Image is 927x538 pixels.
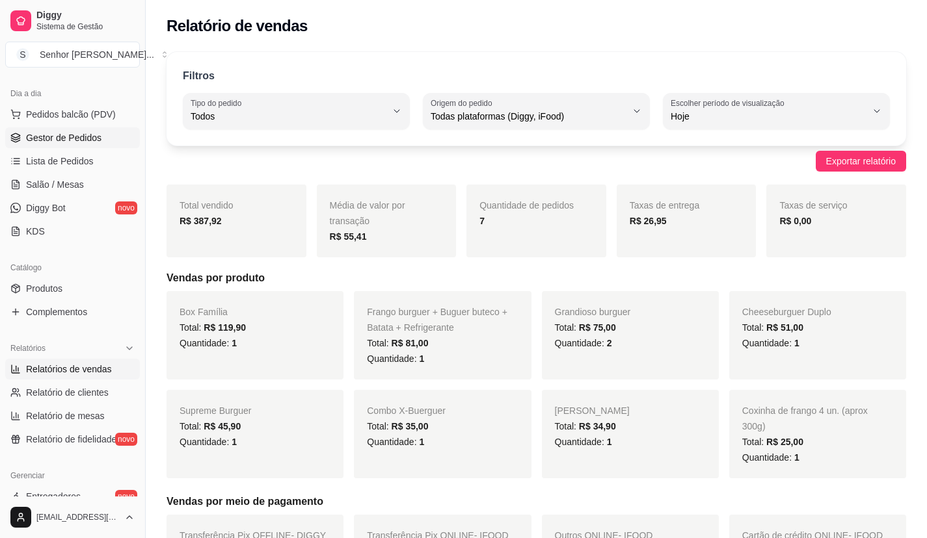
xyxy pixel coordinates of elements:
strong: R$ 0,00 [779,216,811,226]
span: R$ 35,00 [392,421,429,431]
span: 1 [232,338,237,348]
span: Complementos [26,305,87,318]
span: Total: [742,437,803,447]
span: Quantidade: [367,437,424,447]
span: Total: [367,338,428,348]
button: Escolher período de visualizaçãoHoje [663,93,890,129]
span: 1 [419,437,424,447]
span: Combo X-Buerguer [367,405,446,416]
span: Relatórios [10,343,46,353]
span: Quantidade: [555,338,612,348]
span: Total: [180,322,246,333]
a: Gestor de Pedidos [5,127,140,148]
a: Entregadoresnovo [5,486,140,507]
span: R$ 51,00 [766,322,803,333]
p: Filtros [183,68,215,84]
a: Lista de Pedidos [5,151,140,172]
div: Dia a dia [5,83,140,104]
span: Lista de Pedidos [26,155,94,168]
button: Origem do pedidoTodas plataformas (Diggy, iFood) [423,93,650,129]
button: Select a team [5,42,140,68]
span: Entregadores [26,490,81,503]
a: Produtos [5,278,140,299]
span: Todos [191,110,386,123]
span: R$ 81,00 [392,338,429,348]
span: Cheeseburguer Duplo [742,307,831,317]
span: Quantidade: [180,338,237,348]
span: Pedidos balcão (PDV) [26,108,116,121]
span: Quantidade: [555,437,612,447]
span: [PERSON_NAME] [555,405,630,416]
h5: Vendas por meio de pagamento [167,494,906,509]
span: Frango burguer + Buguer buteco + Batata + Refrigerante [367,307,507,333]
div: Catálogo [5,257,140,278]
span: Taxas de serviço [779,200,847,211]
span: R$ 34,90 [579,421,616,431]
span: 1 [419,353,424,364]
a: Complementos [5,301,140,322]
span: 1 [607,437,612,447]
span: [EMAIL_ADDRESS][DOMAIN_NAME] [36,512,119,522]
span: Diggy [36,10,135,21]
button: [EMAIL_ADDRESS][DOMAIN_NAME] [5,502,140,533]
span: Total: [180,421,241,431]
span: 1 [794,338,799,348]
span: Produtos [26,282,62,295]
span: R$ 45,90 [204,421,241,431]
span: R$ 119,90 [204,322,246,333]
div: Gerenciar [5,465,140,486]
button: Tipo do pedidoTodos [183,93,410,129]
label: Tipo do pedido [191,97,246,109]
span: Taxas de entrega [630,200,699,211]
span: Quantidade: [180,437,237,447]
span: Quantidade: [367,353,424,364]
h5: Vendas por produto [167,270,906,286]
span: Gestor de Pedidos [26,131,101,144]
span: Total: [555,421,616,431]
button: Exportar relatório [816,151,906,172]
span: S [16,48,29,61]
span: Total vendido [180,200,234,211]
div: Senhor [PERSON_NAME] ... [40,48,154,61]
span: Sistema de Gestão [36,21,135,32]
a: Relatório de clientes [5,382,140,403]
label: Origem do pedido [431,97,496,109]
span: Relatório de clientes [26,386,109,399]
span: Relatório de mesas [26,409,105,422]
a: Relatório de mesas [5,405,140,426]
a: DiggySistema de Gestão [5,5,140,36]
span: Quantidade: [742,452,799,463]
a: Salão / Mesas [5,174,140,195]
span: Supreme Burguer [180,405,252,416]
span: Total: [555,322,616,333]
span: Quantidade: [742,338,799,348]
span: Diggy Bot [26,201,66,214]
span: Exportar relatório [826,154,896,168]
span: R$ 25,00 [766,437,803,447]
span: Relatório de fidelidade [26,433,116,446]
span: Hoje [671,110,867,123]
a: KDS [5,221,140,242]
span: KDS [26,225,45,238]
span: Box Família [180,307,228,317]
h2: Relatório de vendas [167,16,308,36]
a: Relatório de fidelidadenovo [5,429,140,450]
span: Grandioso burguer [555,307,631,317]
span: R$ 75,00 [579,322,616,333]
span: Total: [742,322,803,333]
span: Salão / Mesas [26,178,84,191]
a: Diggy Botnovo [5,198,140,218]
span: Quantidade de pedidos [479,200,574,211]
a: Relatórios de vendas [5,359,140,379]
strong: R$ 387,92 [180,216,222,226]
strong: R$ 26,95 [630,216,667,226]
label: Escolher período de visualização [671,97,788,109]
span: 2 [607,338,612,348]
span: Total: [367,421,428,431]
button: Pedidos balcão (PDV) [5,104,140,125]
span: 1 [232,437,237,447]
span: Média de valor por transação [330,200,405,226]
strong: R$ 55,41 [330,231,367,242]
span: Todas plataformas (Diggy, iFood) [431,110,626,123]
span: Coxinha de frango 4 un. (aprox 300g) [742,405,868,431]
